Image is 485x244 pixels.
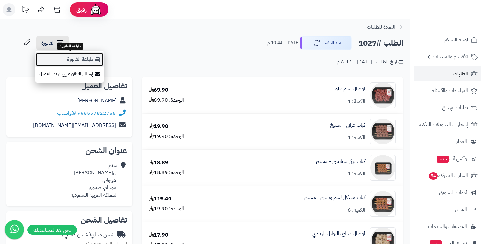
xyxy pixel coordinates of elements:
[444,35,468,44] span: لوحة التحكم
[370,191,395,217] img: 721_6866574548a84_4d2cde49-90x90.png
[348,98,365,105] div: الكمية: 1
[370,119,395,144] img: 649_686657195e3ea_722568f5-90x90.png
[77,97,117,105] a: [PERSON_NAME]
[348,206,365,214] div: الكمية: 6
[367,23,403,31] a: العودة للطلبات
[335,85,365,93] a: اوصال لحم بتلو
[149,169,184,176] div: الوحدة: 18.89
[432,86,468,95] span: المراجعات والأسئلة
[419,120,468,129] span: إشعارات التحويلات البنكية
[414,134,481,149] a: العملاء
[149,97,184,104] div: الوحدة: 69.90
[436,154,467,163] span: وآتس آب
[414,168,481,183] a: السلات المتروكة54
[370,155,395,181] img: 669_6866571ee82bc_9ce7f814-90x90.png
[428,222,467,231] span: التطبيقات والخدمات
[437,156,449,163] span: جديد
[71,162,117,198] div: ميثم ال[PERSON_NAME] الاوجام ، الاوجام، صفوى المملكة العربية السعودية
[300,36,352,50] button: قيد التنفيذ
[441,17,479,31] img: logo-2.png
[439,188,467,197] span: أدوات التسويق
[455,137,467,146] span: العملاء
[312,230,365,238] a: أوصال دجاج بالتوابل الزبادي
[149,231,168,239] div: 17.90
[455,205,467,214] span: التقارير
[149,159,168,166] div: 18.89
[414,66,481,81] a: الطلبات
[62,231,91,239] span: ( شحن مجاني )
[359,37,403,50] h2: الطلب #1027
[304,194,365,201] a: كباب مشكل لحم ودجاج - مسيخ
[348,170,365,178] div: الكمية: 1
[453,69,468,78] span: الطلبات
[149,87,168,94] div: 69.90
[267,40,299,46] small: [DATE] - 10:44 م
[337,58,403,66] div: تاريخ الطلب : [DATE] - 8:13 م
[57,43,83,50] div: طباعة الفاتورة
[36,36,69,50] a: الفاتورة
[77,109,116,117] a: 966557822755
[149,133,184,140] div: الوحدة: 19.90
[433,52,468,61] span: الأقسام والمنتجات
[57,109,76,117] a: واتساب
[76,6,87,13] span: رفيق
[367,23,395,31] span: العودة للطلبات
[33,122,116,129] a: [EMAIL_ADDRESS][DOMAIN_NAME]
[414,32,481,47] a: لوحة التحكم
[17,3,33,18] a: تحديثات المنصة
[428,171,468,180] span: السلات المتروكة
[414,83,481,98] a: المراجعات والأسئلة
[442,103,468,112] span: طلبات الإرجاع
[62,231,114,239] div: شحن مجاني
[149,195,171,203] div: 119.40
[41,39,55,47] span: الفاتورة
[414,100,481,115] a: طلبات الإرجاع
[370,82,395,108] img: 580_686657082c8e6_50665419-90x90.png
[89,3,102,16] img: ai-face.png
[12,216,127,224] h2: تفاصيل الشحن
[414,219,481,234] a: التطبيقات والخدمات
[149,205,184,213] div: الوحدة: 19.90
[414,202,481,217] a: التقارير
[149,123,168,130] div: 19.90
[316,158,365,165] a: كباب تركي سبايسي - مسيخ
[35,52,104,67] a: طباعة الفاتورة
[414,117,481,132] a: إشعارات التحويلات البنكية
[330,122,365,129] a: كباب عراقى - مسيخ
[12,147,127,155] h2: عنوان الشحن
[414,151,481,166] a: وآتس آبجديد
[35,67,104,81] a: إرسال الفاتورة إلى بريد العميل
[414,185,481,200] a: أدوات التسويق
[348,134,365,141] div: الكمية: 1
[429,172,438,180] span: 54
[12,82,127,90] h2: تفاصيل العميل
